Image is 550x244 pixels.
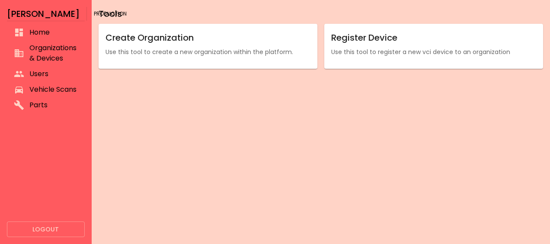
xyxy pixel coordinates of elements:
span: Vehicle Scans [29,84,78,95]
h6: Tools [99,7,543,21]
span: Parts [29,100,78,110]
span: Organizations & Devices [29,43,78,64]
h6: Create Organization [106,31,310,45]
h6: [PERSON_NAME] [7,7,80,21]
p: Use this tool to create a new organization within the platform. [106,48,310,56]
span: Users [29,69,78,79]
h6: Register Device [331,31,536,45]
p: Use this tool to register a new vci device to an organization [331,48,536,56]
button: Logout [7,222,85,238]
span: Home [29,27,78,38]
